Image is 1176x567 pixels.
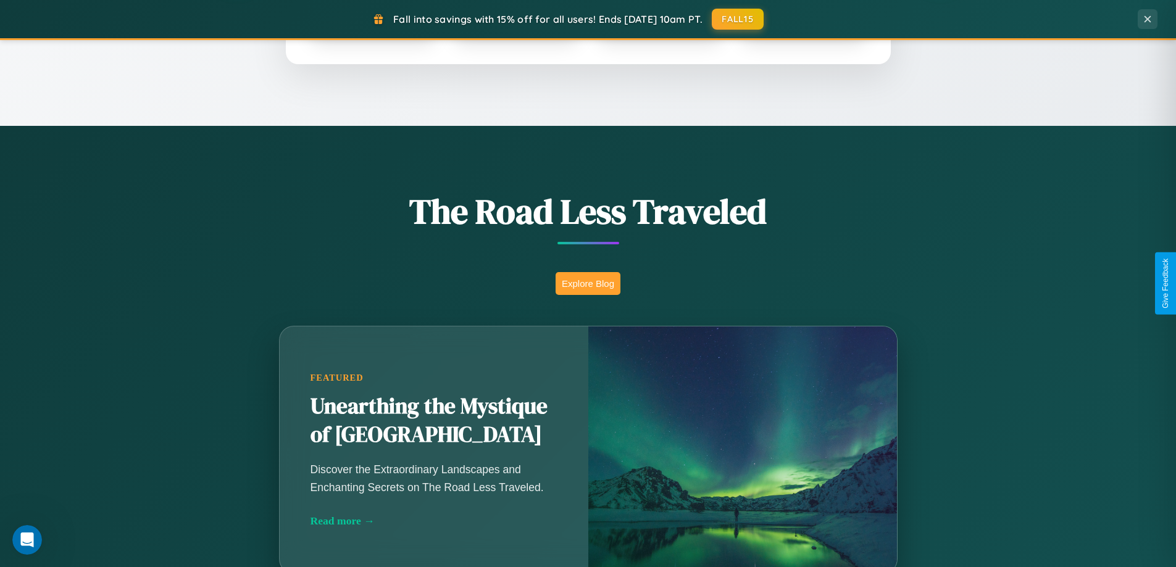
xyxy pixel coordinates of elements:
button: FALL15 [712,9,764,30]
div: Give Feedback [1161,259,1170,308]
h2: Unearthing the Mystique of [GEOGRAPHIC_DATA] [311,392,557,449]
h1: The Road Less Traveled [218,188,959,235]
iframe: Intercom live chat [12,525,42,555]
button: Explore Blog [556,272,620,295]
p: Discover the Extraordinary Landscapes and Enchanting Secrets on The Road Less Traveled. [311,461,557,495]
div: Read more → [311,515,557,528]
span: Fall into savings with 15% off for all users! Ends [DATE] 10am PT. [393,13,703,25]
div: Featured [311,373,557,383]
